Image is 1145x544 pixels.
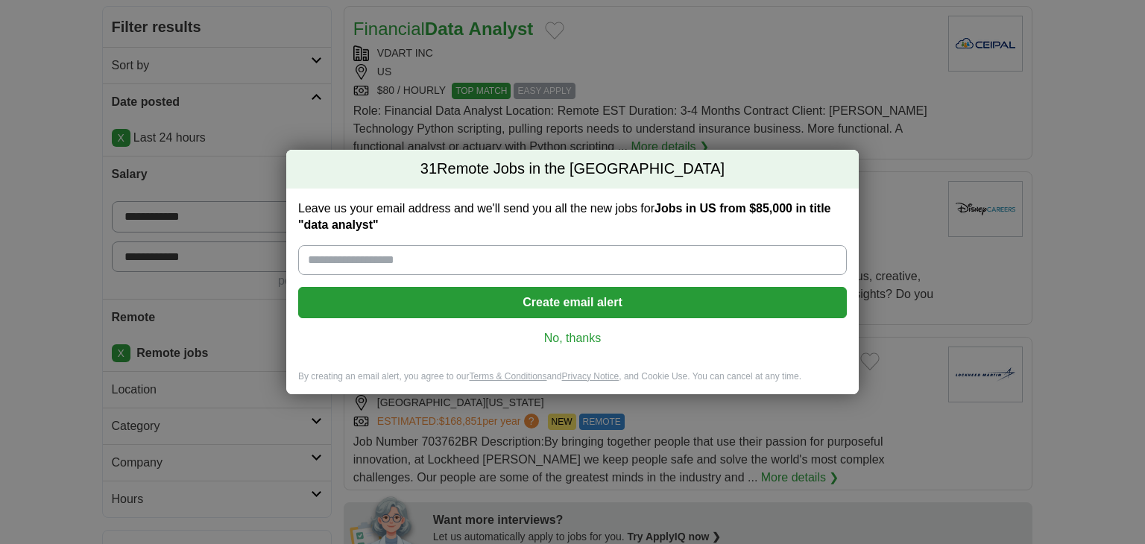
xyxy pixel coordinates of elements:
[420,159,437,180] span: 31
[298,202,831,231] strong: Jobs in US from $85,000 in title "data analyst"
[286,150,859,189] h2: Remote Jobs in the [GEOGRAPHIC_DATA]
[310,330,835,347] a: No, thanks
[562,371,619,382] a: Privacy Notice
[298,200,847,233] label: Leave us your email address and we'll send you all the new jobs for
[469,371,546,382] a: Terms & Conditions
[286,370,859,395] div: By creating an email alert, you agree to our and , and Cookie Use. You can cancel at any time.
[298,287,847,318] button: Create email alert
